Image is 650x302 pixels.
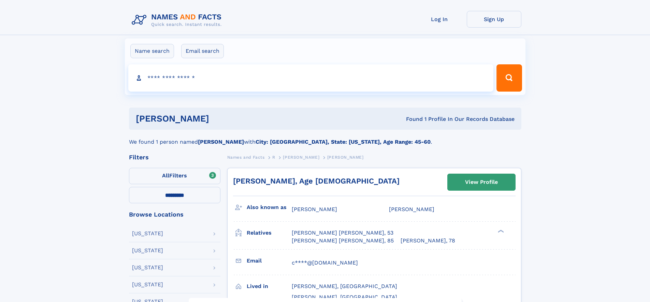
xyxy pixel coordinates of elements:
[389,206,434,212] span: [PERSON_NAME]
[129,211,220,218] div: Browse Locations
[128,64,494,92] input: search input
[132,231,163,236] div: [US_STATE]
[327,155,364,160] span: [PERSON_NAME]
[496,229,504,234] div: ❯
[233,177,400,185] a: [PERSON_NAME], Age [DEMOGRAPHIC_DATA]
[162,172,169,179] span: All
[292,206,337,212] span: [PERSON_NAME]
[136,114,308,123] h1: [PERSON_NAME]
[272,155,275,160] span: R
[129,168,220,184] label: Filters
[292,237,394,244] a: [PERSON_NAME] [PERSON_NAME], 85
[467,11,521,28] a: Sign Up
[272,153,275,161] a: R
[283,155,319,160] span: [PERSON_NAME]
[129,11,227,29] img: Logo Names and Facts
[198,139,244,145] b: [PERSON_NAME]
[247,227,292,239] h3: Relatives
[129,130,521,146] div: We found 1 person named with .
[256,139,431,145] b: City: [GEOGRAPHIC_DATA], State: [US_STATE], Age Range: 45-60
[292,283,397,289] span: [PERSON_NAME], [GEOGRAPHIC_DATA]
[132,265,163,270] div: [US_STATE]
[401,237,455,244] a: [PERSON_NAME], 78
[247,281,292,292] h3: Lived in
[247,255,292,267] h3: Email
[292,229,393,237] a: [PERSON_NAME] [PERSON_NAME], 53
[227,153,265,161] a: Names and Facts
[292,294,397,300] span: [PERSON_NAME], [GEOGRAPHIC_DATA]
[448,174,515,190] a: View Profile
[465,174,498,190] div: View Profile
[132,248,163,253] div: [US_STATE]
[496,64,522,92] button: Search Button
[129,154,220,160] div: Filters
[181,44,224,58] label: Email search
[307,115,515,123] div: Found 1 Profile In Our Records Database
[283,153,319,161] a: [PERSON_NAME]
[130,44,174,58] label: Name search
[247,202,292,213] h3: Also known as
[132,282,163,287] div: [US_STATE]
[412,11,467,28] a: Log In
